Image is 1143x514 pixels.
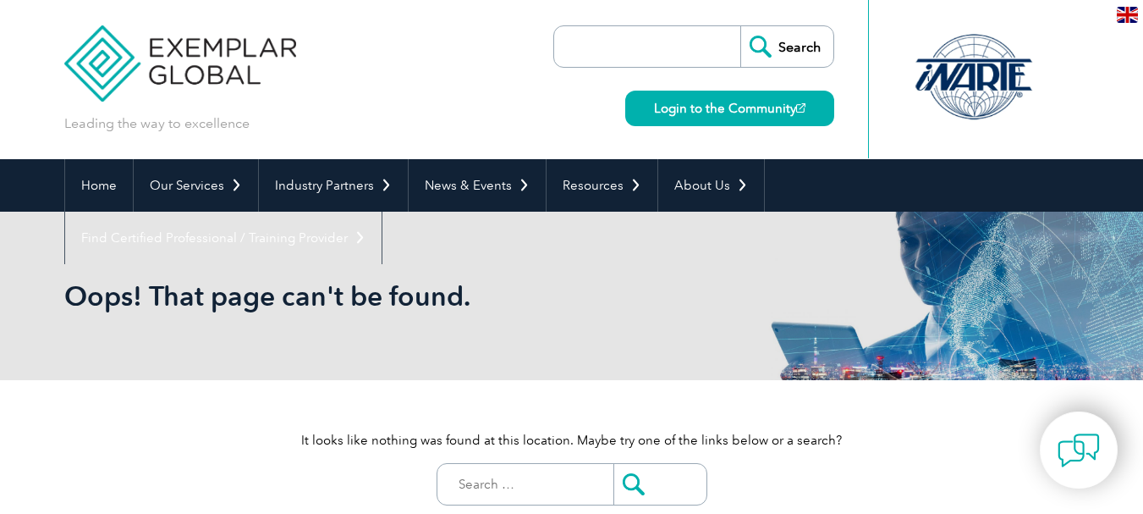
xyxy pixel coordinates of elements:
p: It looks like nothing was found at this location. Maybe try one of the links below or a search? [64,431,1080,450]
img: en [1117,7,1138,23]
a: About Us [658,159,764,212]
a: News & Events [409,159,546,212]
a: Home [65,159,133,212]
a: Login to the Community [625,91,834,126]
h1: Oops! That page can't be found. [64,279,714,312]
p: Leading the way to excellence [64,114,250,133]
input: Submit [613,464,706,505]
input: Search [740,26,833,67]
a: Resources [547,159,657,212]
a: Industry Partners [259,159,408,212]
a: Find Certified Professional / Training Provider [65,212,382,264]
img: contact-chat.png [1058,429,1100,472]
a: Our Services [134,159,258,212]
img: open_square.png [796,103,805,113]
